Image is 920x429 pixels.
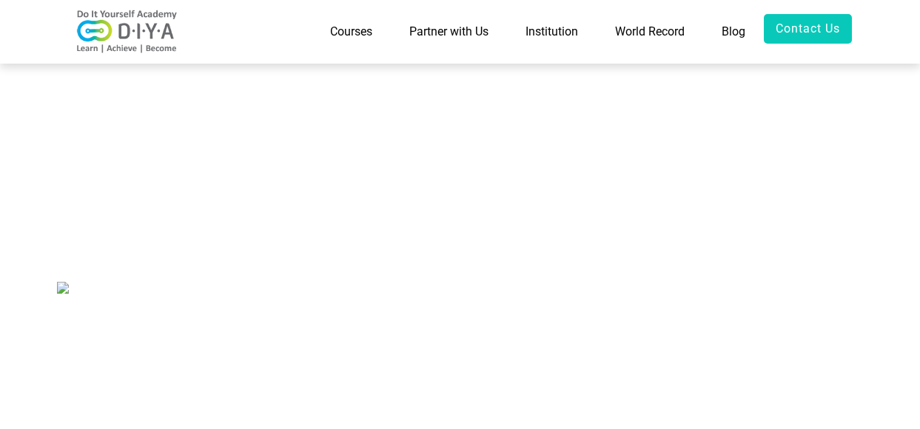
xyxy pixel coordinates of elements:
[597,14,703,50] a: World Record
[57,234,518,257] div: Hands-on Coding & Understanding Artificial Intelligence
[507,14,597,50] a: Institution
[57,203,518,234] div: KIPS-DIYA AI and Data Analytics Workshop
[312,14,391,50] a: Courses
[764,14,852,44] a: Contact Us
[68,10,187,54] img: logo-v2.png
[391,14,507,50] a: Partner with Us
[703,14,764,50] a: Blog
[57,282,69,294] img: banner-mobile-product-2022121542555.png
